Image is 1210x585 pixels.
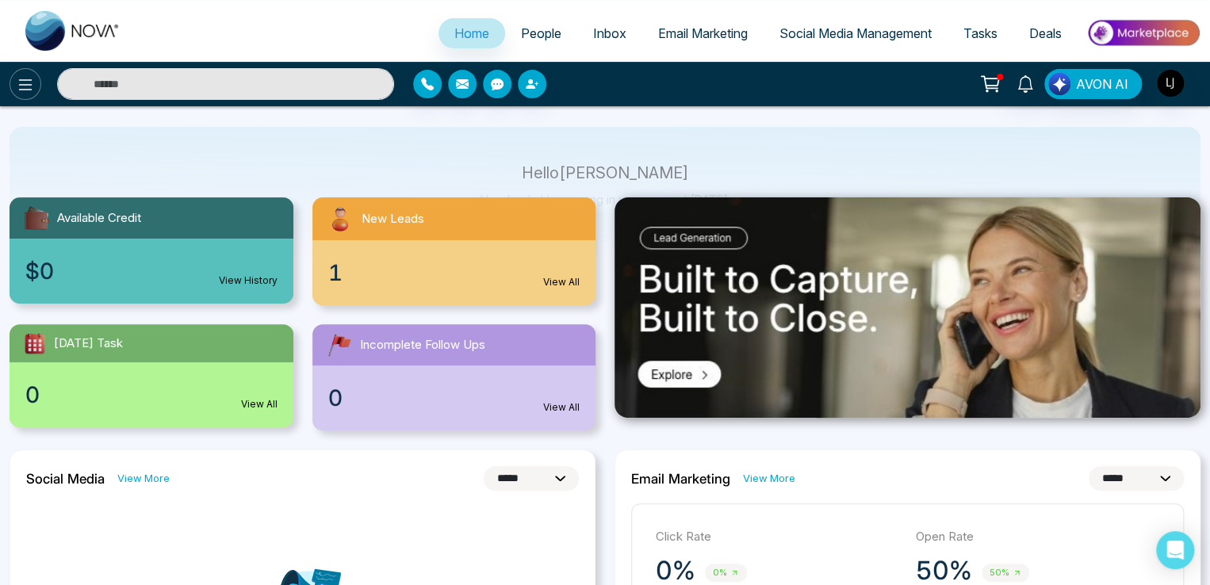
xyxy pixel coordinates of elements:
a: Incomplete Follow Ups0View All [303,324,606,430]
a: Tasks [948,18,1013,48]
span: Incomplete Follow Ups [360,336,485,354]
h2: Social Media [26,471,105,487]
span: Home [454,25,489,41]
h2: Email Marketing [631,471,730,487]
span: 0 [328,381,343,415]
img: Nova CRM Logo [25,11,121,51]
span: 0 [25,378,40,411]
span: Available Credit [57,209,141,227]
img: todayTask.svg [22,331,48,356]
a: View More [117,471,170,486]
p: Open Rate [916,528,1160,546]
a: Email Marketing [642,18,764,48]
a: View All [543,400,580,415]
a: View All [543,275,580,289]
img: Lead Flow [1048,73,1070,95]
span: $0 [25,254,54,288]
button: AVON AI [1044,69,1142,99]
p: Click Rate [656,528,900,546]
a: View All [241,397,278,411]
img: followUps.svg [325,331,354,359]
a: Home [438,18,505,48]
a: New Leads1View All [303,197,606,305]
span: Inbox [593,25,626,41]
a: Inbox [577,18,642,48]
a: Deals [1013,18,1078,48]
img: Market-place.gif [1086,15,1200,51]
span: Deals [1029,25,1062,41]
span: Tasks [963,25,997,41]
a: View More [743,471,795,486]
span: 1 [328,256,343,289]
span: 0% [705,564,747,582]
img: newLeads.svg [325,204,355,234]
img: . [615,197,1200,418]
span: Social Media Management [779,25,932,41]
div: Open Intercom Messenger [1156,531,1194,569]
a: View History [219,273,278,288]
img: User Avatar [1157,70,1184,97]
span: 50% [982,564,1029,582]
img: availableCredit.svg [22,204,51,232]
span: Email Marketing [658,25,748,41]
span: People [521,25,561,41]
p: Hello [PERSON_NAME] [481,166,730,180]
span: New Leads [362,210,424,228]
a: Social Media Management [764,18,948,48]
span: AVON AI [1076,75,1128,94]
a: People [505,18,577,48]
span: [DATE] Task [54,335,123,353]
